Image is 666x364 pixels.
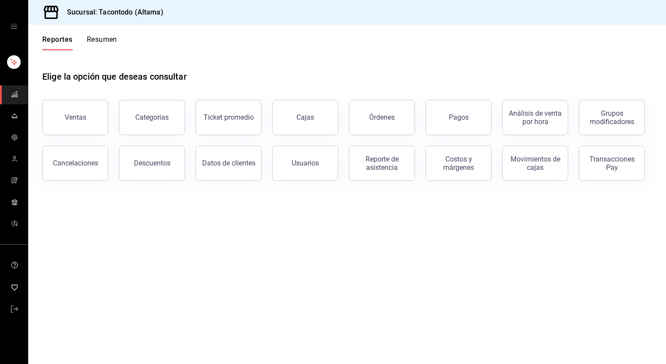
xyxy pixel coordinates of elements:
a: Cajas [272,100,338,135]
button: Usuarios [272,146,338,181]
div: Cajas [296,112,314,123]
button: Transacciones Pay [579,146,645,181]
div: navigation tabs [42,35,117,50]
div: Usuarios [292,159,319,167]
div: Categorías [135,113,169,121]
button: Reportes [42,35,73,50]
button: Categorías [119,100,185,135]
button: Costos y márgenes [425,146,492,181]
button: Pagos [425,100,492,135]
div: Análisis de venta por hora [508,109,562,126]
button: Cancelaciones [42,146,108,181]
button: Ventas [42,100,108,135]
button: Resumen [87,35,117,50]
div: Ticket promedio [203,113,254,121]
div: Costos y márgenes [431,155,486,172]
div: Ventas [65,113,86,121]
button: Reporte de asistencia [349,146,415,181]
h1: Elige la opción que deseas consultar [42,70,187,83]
button: Ticket promedio [196,100,262,135]
button: Análisis de venta por hora [502,100,568,135]
div: Transacciones Pay [585,155,639,172]
button: Grupos modificadores [579,100,645,135]
button: open drawer [11,23,18,30]
button: Datos de clientes [196,146,262,181]
button: Descuentos [119,146,185,181]
div: Reporte de asistencia [355,155,409,172]
div: Datos de clientes [202,159,255,167]
h3: Sucursal: Tacontodo (Altama) [60,7,163,18]
div: Órdenes [369,113,395,121]
div: Cancelaciones [53,159,98,167]
div: Movimientos de cajas [508,155,562,172]
button: Órdenes [349,100,415,135]
button: Movimientos de cajas [502,146,568,181]
div: Pagos [449,113,469,121]
div: Grupos modificadores [585,109,639,126]
div: Descuentos [134,159,170,167]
